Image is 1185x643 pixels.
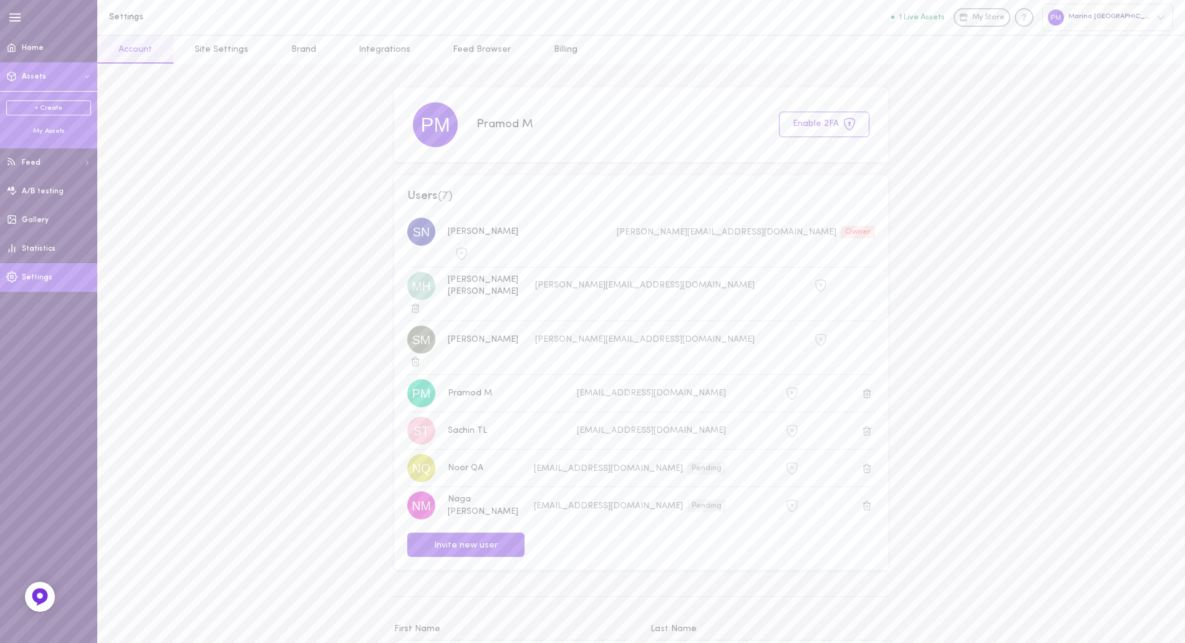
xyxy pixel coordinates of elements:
button: 1 Live Assets [891,13,945,21]
span: 2FA is not active [786,463,798,472]
span: [EMAIL_ADDRESS][DOMAIN_NAME] [577,389,726,398]
a: Integrations [337,36,432,64]
span: Last Name [651,624,697,634]
span: Pramod M [476,118,533,130]
span: 2FA is not active [786,388,798,397]
a: Brand [270,36,337,64]
span: Gallery [22,216,49,224]
a: Billing [533,36,599,64]
a: + Create [6,100,91,115]
span: A/B testing [22,188,64,195]
span: Home [22,44,44,52]
span: Pramod M [448,389,492,398]
span: 2FA is not active [786,425,798,435]
div: My Assets [6,127,91,136]
div: Pending [687,462,726,475]
span: Noor QA [448,463,483,473]
h1: Settings [109,12,315,22]
span: [PERSON_NAME] [PERSON_NAME] [448,275,518,297]
div: Pending [687,500,726,512]
span: 2FA is not active [455,248,468,258]
span: My Store [972,12,1005,24]
span: Sachin TL [448,426,487,435]
span: Statistics [22,245,56,253]
button: Enable 2FA [779,112,869,137]
span: Assets [22,73,46,80]
div: Owner [841,226,875,238]
a: Site Settings [173,36,269,64]
span: [PERSON_NAME][EMAIL_ADDRESS][DOMAIN_NAME] [535,281,755,290]
button: Invite new user [407,533,525,557]
span: Users [407,188,874,205]
span: 2FA is not active [815,280,827,289]
a: My Store [954,8,1010,27]
div: Marina [GEOGRAPHIC_DATA] [1042,4,1173,31]
a: 1 Live Assets [891,13,954,22]
span: [EMAIL_ADDRESS][DOMAIN_NAME] [534,501,683,510]
span: [PERSON_NAME] [448,227,518,236]
span: 2FA is not active [815,334,827,343]
span: [EMAIL_ADDRESS][DOMAIN_NAME] [577,426,726,435]
span: [EMAIL_ADDRESS][DOMAIN_NAME] [534,463,683,473]
a: Feed Browser [432,36,532,64]
span: Feed [22,159,41,167]
span: 2FA is not active [786,500,798,510]
span: First Name [394,624,440,634]
span: [PERSON_NAME][EMAIL_ADDRESS][DOMAIN_NAME] [617,227,836,236]
div: Knowledge center [1015,8,1033,27]
a: Account [97,36,173,64]
img: Feedback Button [31,587,49,606]
span: Settings [22,274,52,281]
span: Naga [PERSON_NAME] [448,495,518,516]
span: [PERSON_NAME] [448,335,518,344]
span: ( 7 ) [438,190,453,202]
span: [PERSON_NAME][EMAIL_ADDRESS][DOMAIN_NAME] [535,335,755,344]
